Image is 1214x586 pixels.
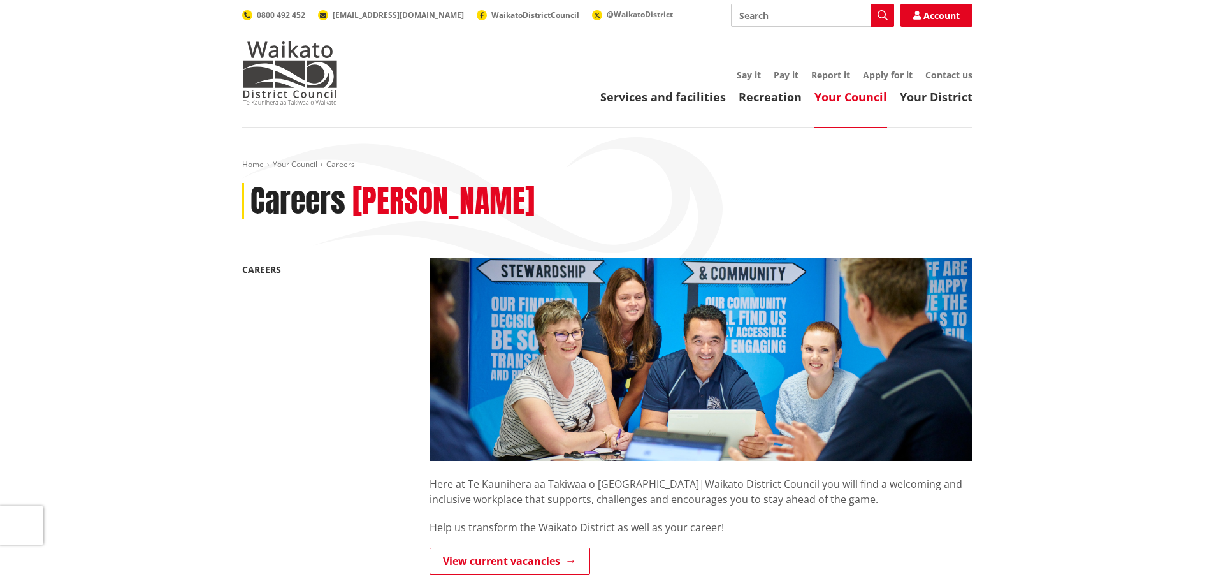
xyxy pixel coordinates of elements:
a: Apply for it [863,69,913,81]
span: [EMAIL_ADDRESS][DOMAIN_NAME] [333,10,464,20]
a: Recreation [739,89,802,105]
a: Services and facilities [600,89,726,105]
h2: [PERSON_NAME] [352,183,535,220]
a: Contact us [925,69,972,81]
a: Report it [811,69,850,81]
a: Say it [737,69,761,81]
h1: Careers [250,183,345,220]
nav: breadcrumb [242,159,972,170]
span: 0800 492 452 [257,10,305,20]
a: View current vacancies [430,548,590,575]
p: Help us transform the Waikato District as well as your career! [430,520,972,535]
a: Your Council [814,89,887,105]
span: Careers [326,159,355,170]
a: Your District [900,89,972,105]
a: @WaikatoDistrict [592,9,673,20]
a: Pay it [774,69,798,81]
p: Here at Te Kaunihera aa Takiwaa o [GEOGRAPHIC_DATA]|Waikato District Council you will find a welc... [430,461,972,507]
span: WaikatoDistrictCouncil [491,10,579,20]
a: Careers [242,263,281,275]
img: Ngaaruawaahia staff discussing planning [430,258,972,461]
a: Account [900,4,972,27]
img: Waikato District Council - Te Kaunihera aa Takiwaa o Waikato [242,41,338,105]
a: [EMAIL_ADDRESS][DOMAIN_NAME] [318,10,464,20]
a: WaikatoDistrictCouncil [477,10,579,20]
input: Search input [731,4,894,27]
a: Home [242,159,264,170]
a: Your Council [273,159,317,170]
a: 0800 492 452 [242,10,305,20]
span: @WaikatoDistrict [607,9,673,20]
